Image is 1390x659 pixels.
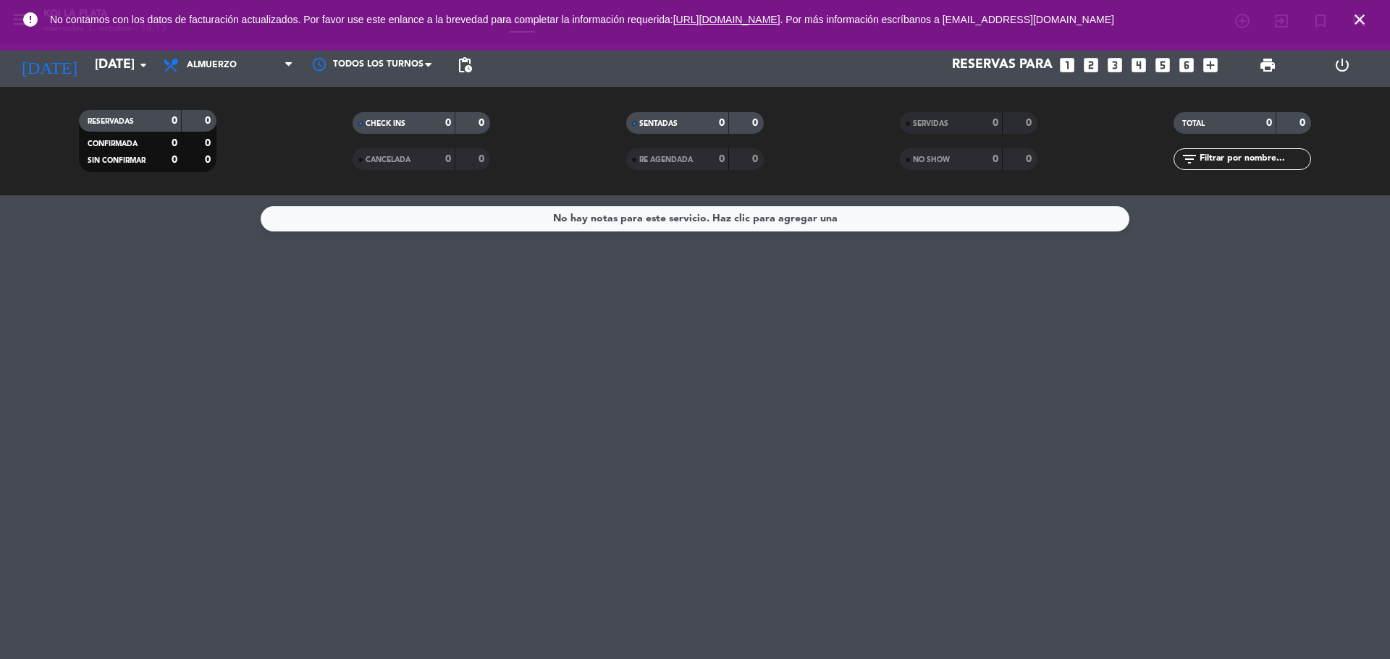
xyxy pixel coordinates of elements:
[1300,118,1308,128] strong: 0
[1082,56,1100,75] i: looks_two
[993,154,998,164] strong: 0
[456,56,473,74] span: pending_actions
[366,156,410,163] span: CANCELADA
[952,58,1053,72] span: Reservas para
[1198,151,1310,167] input: Filtrar por nombre...
[1129,56,1148,75] i: looks_4
[752,154,761,164] strong: 0
[88,118,134,125] span: RESERVADAS
[1177,56,1196,75] i: looks_6
[172,155,177,165] strong: 0
[445,118,451,128] strong: 0
[22,11,39,28] i: error
[639,120,678,127] span: SENTADAS
[1182,120,1205,127] span: TOTAL
[780,14,1114,25] a: . Por más información escríbanos a [EMAIL_ADDRESS][DOMAIN_NAME]
[553,211,838,227] div: No hay notas para este servicio. Haz clic para agregar una
[1181,150,1198,168] i: filter_list
[445,154,451,164] strong: 0
[172,116,177,126] strong: 0
[673,14,780,25] a: [URL][DOMAIN_NAME]
[366,120,405,127] span: CHECK INS
[1026,154,1035,164] strong: 0
[752,118,761,128] strong: 0
[1305,43,1379,87] div: LOG OUT
[1334,56,1351,74] i: power_settings_new
[479,118,487,128] strong: 0
[1026,118,1035,128] strong: 0
[50,14,1114,25] span: No contamos con los datos de facturación actualizados. Por favor use este enlance a la brevedad p...
[205,155,214,165] strong: 0
[187,60,237,70] span: Almuerzo
[88,157,146,164] span: SIN CONFIRMAR
[719,118,725,128] strong: 0
[1153,56,1172,75] i: looks_5
[1201,56,1220,75] i: add_box
[205,116,214,126] strong: 0
[1351,11,1368,28] i: close
[639,156,693,163] span: RE AGENDADA
[11,49,88,81] i: [DATE]
[1266,118,1272,128] strong: 0
[1058,56,1077,75] i: looks_one
[1105,56,1124,75] i: looks_3
[88,140,138,148] span: CONFIRMADA
[479,154,487,164] strong: 0
[913,156,950,163] span: NO SHOW
[172,138,177,148] strong: 0
[205,138,214,148] strong: 0
[913,120,948,127] span: SERVIDAS
[1259,56,1276,74] span: print
[135,56,152,74] i: arrow_drop_down
[993,118,998,128] strong: 0
[719,154,725,164] strong: 0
